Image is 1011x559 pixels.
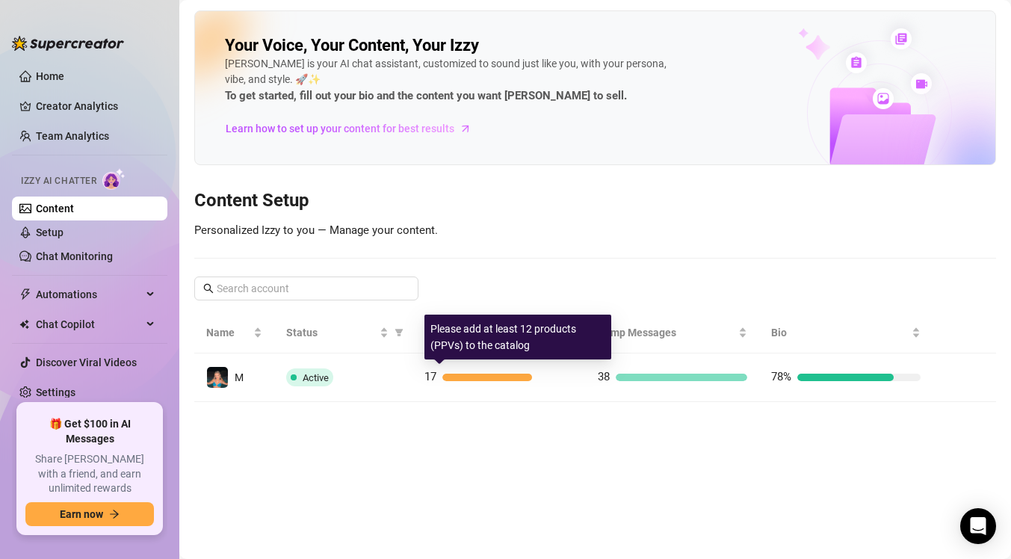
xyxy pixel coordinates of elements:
span: Automations [36,282,142,306]
span: Earn now [60,508,103,520]
input: Search account [217,280,398,297]
a: Content [36,203,74,214]
span: Bump Messages [598,324,735,341]
div: Open Intercom Messenger [960,508,996,544]
img: logo-BBDzfeDw.svg [12,36,124,51]
div: [PERSON_NAME] is your AI chat assistant, customized to sound just like you, with your persona, vi... [225,56,673,105]
th: Products [412,312,586,353]
th: Status [274,312,412,353]
a: Setup [36,226,64,238]
a: Chat Monitoring [36,250,113,262]
h2: Your Voice, Your Content, Your Izzy [225,35,479,56]
img: Chat Copilot [19,319,29,330]
img: M [207,367,228,388]
th: Name [194,312,274,353]
a: Discover Viral Videos [36,356,137,368]
span: search [203,283,214,294]
h3: Content Setup [194,189,996,213]
span: filter [392,321,406,344]
th: Bump Messages [586,312,759,353]
a: Home [36,70,64,82]
span: Chat Copilot [36,312,142,336]
span: Learn how to set up your content for best results [226,120,454,137]
span: arrow-right [458,121,473,136]
strong: To get started, fill out your bio and the content you want [PERSON_NAME] to sell. [225,89,627,102]
span: 78% [771,370,791,383]
span: Share [PERSON_NAME] with a friend, and earn unlimited rewards [25,452,154,496]
span: Izzy AI Chatter [21,174,96,188]
span: thunderbolt [19,288,31,300]
a: Learn how to set up your content for best results [225,117,483,140]
span: Status [286,324,377,341]
img: AI Chatter [102,168,126,190]
a: Team Analytics [36,130,109,142]
span: Name [206,324,250,341]
span: Products [424,324,562,341]
span: 🎁 Get $100 in AI Messages [25,417,154,446]
span: Personalized Izzy to you — Manage your content. [194,223,438,237]
a: Creator Analytics [36,94,155,118]
th: Bio [759,312,933,353]
span: M [235,371,244,383]
span: 17 [424,370,436,383]
img: ai-chatter-content-library-cLFOSyPT.png [764,12,995,164]
span: Active [303,372,329,383]
span: 38 [598,370,610,383]
button: Earn nowarrow-right [25,502,154,526]
span: Bio [771,324,909,341]
a: Settings [36,386,75,398]
span: arrow-right [109,509,120,519]
span: filter [395,328,404,337]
